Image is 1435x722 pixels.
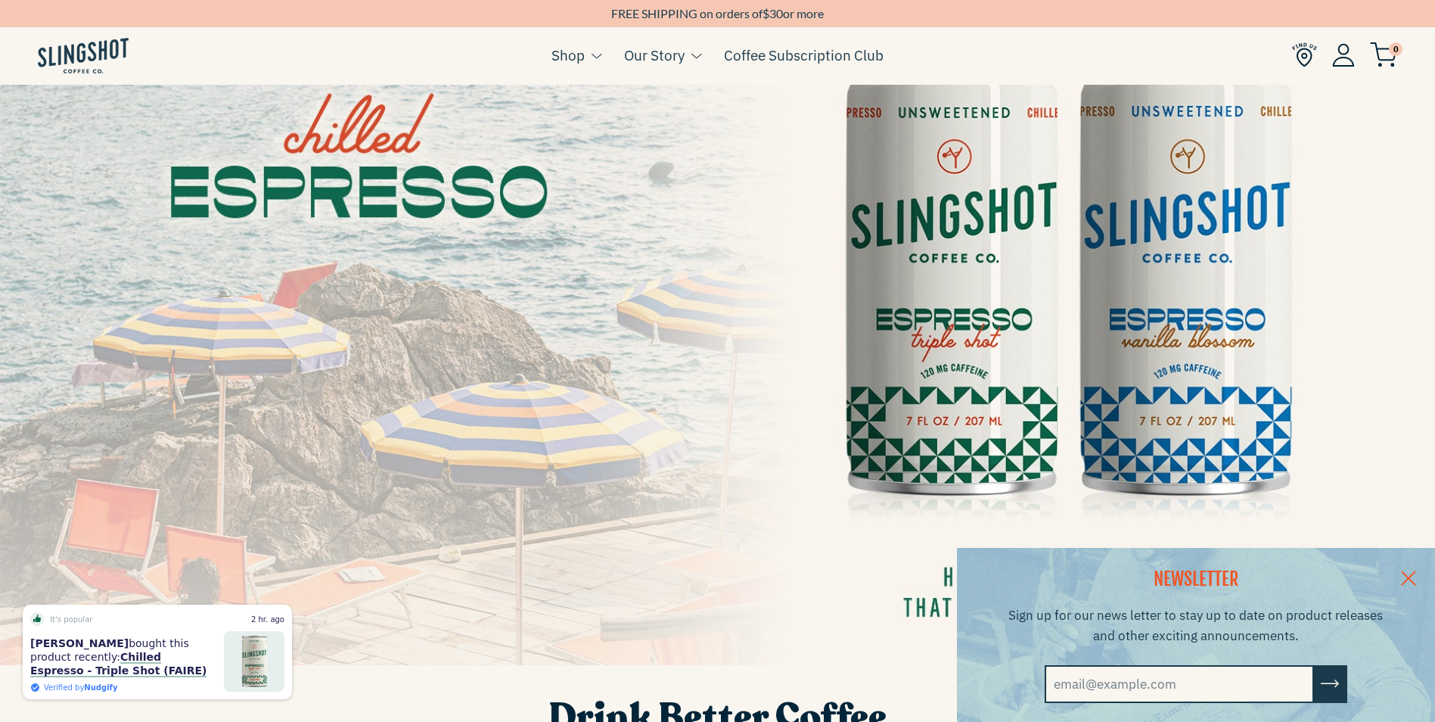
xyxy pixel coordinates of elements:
[1045,665,1314,703] input: email@example.com
[1370,46,1397,64] a: 0
[1389,42,1402,56] span: 0
[724,44,884,67] a: Coffee Subscription Club
[1007,605,1385,646] p: Sign up for our news letter to stay up to date on product releases and other exciting announcements.
[551,44,585,67] a: Shop
[763,6,769,20] span: $
[624,44,685,67] a: Our Story
[1370,42,1397,67] img: cart
[1292,42,1317,67] img: Find Us
[1332,43,1355,67] img: Account
[769,6,783,20] span: 30
[1007,567,1385,593] h2: NEWSLETTER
